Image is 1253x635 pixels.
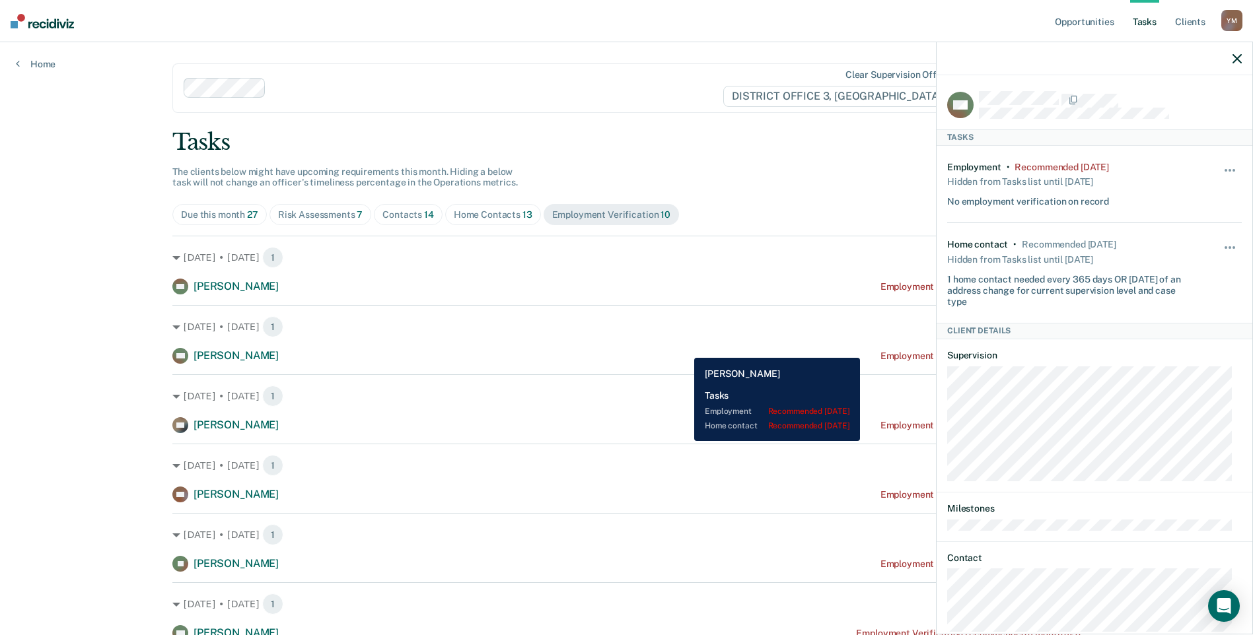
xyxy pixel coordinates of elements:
div: Open Intercom Messenger [1208,590,1240,622]
span: The clients below might have upcoming requirements this month. Hiding a below task will not chang... [172,166,518,188]
a: Home [16,58,55,70]
div: Recommended 6 months ago [1022,239,1116,250]
div: [DATE] • [DATE] [172,524,1081,545]
span: [PERSON_NAME] [194,557,279,570]
div: [DATE] • [DATE] [172,455,1081,476]
span: 7 [357,209,363,220]
div: Clear supervision officers [845,69,958,81]
div: Tasks [172,129,1081,156]
span: [PERSON_NAME] [194,280,279,292]
div: [DATE] • [DATE] [172,593,1081,615]
div: Tasks [937,129,1252,145]
span: 1 [262,455,283,476]
div: [DATE] • [DATE] [172,247,1081,268]
span: 1 [262,316,283,337]
div: Employment Verification recommended [DATE] [880,558,1081,570]
div: Employment [947,162,1001,173]
div: Client Details [937,323,1252,339]
div: Home contact [947,239,1008,250]
dt: Milestones [947,503,1242,514]
span: 1 [262,593,283,615]
div: Employment Verification recommended [DATE] [880,281,1081,292]
div: Hidden from Tasks list until [DATE] [947,172,1093,191]
img: Recidiviz [11,14,74,28]
div: Home Contacts [454,209,532,220]
span: 1 [262,385,283,407]
span: 10 [661,209,670,220]
div: Recommended 6 months ago [1015,162,1108,173]
dt: Contact [947,552,1242,564]
div: 1 home contact needed every 365 days OR [DATE] of an address change for current supervision level... [947,269,1193,307]
div: Y M [1221,10,1242,31]
span: 27 [247,209,258,220]
span: [PERSON_NAME] [194,488,279,500]
span: 13 [522,209,532,220]
div: • [1013,239,1017,250]
div: Employment Verification recommended [DATE] [880,420,1081,431]
dt: Supervision [947,350,1242,361]
span: [PERSON_NAME] [194,349,279,362]
span: DISTRICT OFFICE 3, [GEOGRAPHIC_DATA] [723,86,960,107]
div: Employment Verification recommended [DATE] [880,351,1081,362]
span: 1 [262,524,283,545]
div: Employment Verification recommended [DATE] [880,489,1081,500]
span: [PERSON_NAME] [194,418,279,431]
span: 1 [262,247,283,268]
span: 14 [424,209,434,220]
div: Due this month [181,209,258,220]
div: Risk Assessments [278,209,363,220]
div: Contacts [382,209,434,220]
div: [DATE] • [DATE] [172,316,1081,337]
div: Employment Verification [552,209,670,220]
div: • [1007,162,1010,173]
div: No employment verification on record [947,191,1109,207]
div: [DATE] • [DATE] [172,385,1081,407]
div: Hidden from Tasks list until [DATE] [947,250,1093,269]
